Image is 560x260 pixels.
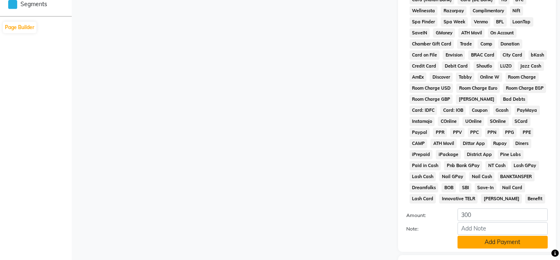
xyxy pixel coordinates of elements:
[442,61,470,71] span: Debit Card
[410,117,435,126] span: Instamojo
[410,161,441,170] span: Paid in Cash
[503,128,517,137] span: PPG
[410,39,454,49] span: Chamber Gift Card
[487,117,509,126] span: SOnline
[528,50,547,60] span: bKash
[443,50,465,60] span: Envision
[493,106,511,115] span: Gcash
[473,61,494,71] span: Shoutlo
[510,17,533,27] span: LoanTap
[456,95,497,104] span: [PERSON_NAME]
[518,61,544,71] span: Jazz Cash
[481,194,522,203] span: [PERSON_NAME]
[400,225,451,233] label: Note:
[511,161,539,170] span: Lash GPay
[505,72,539,82] span: Room Charge
[513,139,531,148] span: Diners
[470,6,507,16] span: Complimentary
[410,172,436,181] span: Lash Cash
[498,172,535,181] span: BANKTANSFER
[471,17,490,27] span: Venmo
[430,72,453,82] span: Discover
[444,161,482,170] span: Pnb Bank GPay
[410,194,436,203] span: Lash Card
[500,50,525,60] span: City Card
[439,194,478,203] span: Innovative TELR
[491,139,510,148] span: Rupay
[458,28,485,38] span: ATH Movil
[410,150,433,159] span: iPrepaid
[410,28,430,38] span: SaveIN
[430,139,457,148] span: ATH Movil
[439,172,466,181] span: Nail GPay
[485,128,499,137] span: PPN
[459,183,471,192] span: SBI
[510,6,523,16] span: Nift
[478,39,495,49] span: Comp
[488,28,517,38] span: On Account
[410,72,427,82] span: AmEx
[458,208,548,221] input: Amount
[494,17,507,27] span: BFL
[410,50,440,60] span: Card on File
[500,183,525,192] span: Nail Card
[438,117,459,126] span: COnline
[456,84,500,93] span: Room Charge Euro
[450,128,464,137] span: PPV
[458,222,548,235] input: Add Note
[468,128,482,137] span: PPC
[498,61,514,71] span: LUZO
[498,150,524,159] span: Pine Labs
[512,117,530,126] span: SCard
[458,236,548,249] button: Add Payment
[440,106,466,115] span: Card: IOB
[3,22,36,33] button: Page Builder
[462,117,484,126] span: UOnline
[400,212,451,219] label: Amount:
[485,161,508,170] span: NT Cash
[514,106,540,115] span: PayMaya
[456,72,474,82] span: Tabby
[469,106,490,115] span: Coupon
[410,61,439,71] span: Credit Card
[457,39,474,49] span: Trade
[500,95,528,104] span: Bad Debts
[478,72,502,82] span: Online W
[503,84,546,93] span: Room Charge EGP
[441,6,467,16] span: Razorpay
[460,139,487,148] span: Dittor App
[410,139,428,148] span: CAMP
[410,128,430,137] span: Paypal
[410,183,439,192] span: Dreamfolks
[433,128,447,137] span: PPR
[469,172,494,181] span: Nail Cash
[410,17,438,27] span: Spa Finder
[468,50,497,60] span: BRAC Card
[498,39,522,49] span: Donation
[410,84,453,93] span: Room Charge USD
[442,183,456,192] span: BOB
[464,150,494,159] span: District App
[520,128,533,137] span: PPE
[410,6,438,16] span: Wellnessta
[436,150,461,159] span: iPackage
[410,106,437,115] span: Card: IDFC
[525,194,545,203] span: Benefit
[475,183,496,192] span: Save-In
[410,95,453,104] span: Room Charge GBP
[441,17,468,27] span: Spa Week
[433,28,455,38] span: GMoney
